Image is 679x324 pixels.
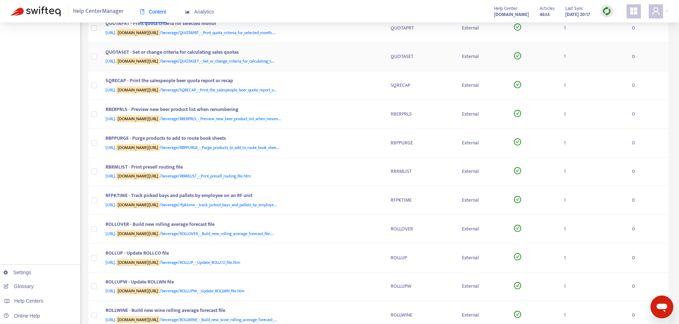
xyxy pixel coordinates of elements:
[462,53,502,60] div: External
[116,259,160,266] sqkw: [DOMAIN_NAME][URL]
[106,201,277,208] span: [URL]. /beverage/rfpktime_-_track_picked_bays_and_pallets_by_employe...
[626,71,668,100] td: 0
[462,110,502,118] div: External
[106,316,277,323] span: [URL]. /beverage/ROLLWINE_-_Build_new_wine_rolling_average_forecast_...
[652,7,660,15] span: user
[514,225,521,232] span: check-circle
[514,311,521,318] span: check-circle
[106,230,274,237] span: [URL]. /beverage/ROLLOVER_-_Build_new_rolling_average_forecast_file....
[4,283,34,289] a: Glossary
[116,58,160,65] sqkw: [DOMAIN_NAME][URL]
[462,225,502,233] div: External
[462,24,502,32] div: External
[626,272,668,301] td: 0
[391,139,451,147] div: RBPPURGE
[106,115,281,122] span: [URL]. /beverage/RBERPRLS_-_Preview_new_beer_product_list_when_renum...
[116,316,160,323] sqkw: [DOMAIN_NAME][URL]
[602,7,611,16] img: sync.dc5367851b00ba804db3.png
[106,172,251,180] span: [URL]. /beverage/RBRMLIST_-_Print_presell_routing_file.htm
[116,287,160,294] sqkw: [DOMAIN_NAME][URL]
[558,244,627,272] td: 1
[185,9,190,14] span: area-chart
[626,186,668,215] td: 0
[391,110,451,118] div: RBERPRLS
[4,270,31,275] a: Settings
[106,163,377,172] div: RBRMLIST - Print presell routing file
[106,307,377,316] div: ROLLWINE - Build new wine rolling average forecast file
[391,254,451,262] div: ROLLUP
[626,14,668,43] td: 0
[494,10,529,18] a: [DOMAIN_NAME]
[116,86,160,94] sqkw: [DOMAIN_NAME][URL]
[106,106,377,115] div: RBERPRLS - Preview new beer product list when renumbering
[106,77,377,86] div: SQRECAP - Print the salespeople beer quota report or recap
[106,192,377,201] div: RFPKTIME - Track picked bays and pallets by employee on an RF unit
[558,215,627,244] td: 1
[106,287,245,294] span: [URL]. /beverage/ROLLUPW_-_Update_ROLLWN_file.htm
[558,129,627,158] td: 1
[462,254,502,262] div: External
[462,168,502,175] div: External
[514,138,521,145] span: check-circle
[106,48,377,58] div: QUOTASET - Set or change criteria for calculating sales quotas
[116,172,160,180] sqkw: [DOMAIN_NAME][URL]
[514,52,521,59] span: check-circle
[106,259,240,266] span: [URL]. /beverage/ROLLUP_-_Update_ROLLCO_file.htm
[540,11,550,18] strong: 4634
[462,311,502,319] div: External
[565,5,583,12] span: Last Sync
[116,29,160,36] sqkw: [DOMAIN_NAME][URL]
[106,134,377,144] div: RBPPURGE - Purge products to add to route book sheets
[558,71,627,100] td: 1
[650,296,673,318] iframe: Button to launch messaging window
[514,282,521,289] span: check-circle
[462,81,502,89] div: External
[391,53,451,60] div: QUOTASET
[116,230,160,237] sqkw: [DOMAIN_NAME][URL]
[462,282,502,290] div: External
[558,100,627,129] td: 1
[140,9,166,15] span: Content
[565,11,590,18] strong: [DATE] 20:17
[494,11,529,18] strong: [DOMAIN_NAME]
[391,24,451,32] div: QUOTAPRT
[391,168,451,175] div: RBRMLIST
[514,110,521,117] span: check-circle
[514,167,521,174] span: check-circle
[106,221,377,230] div: ROLLOVER - Build new rolling average forecast file
[106,249,377,259] div: ROLLUP - Update ROLLCO file
[626,129,668,158] td: 0
[514,253,521,260] span: check-circle
[558,43,627,71] td: 1
[558,14,627,43] td: 1
[106,58,274,65] span: [URL]. /beverage/QUOTASET_-_Set_or_change_criteria_for_calculating_s...
[462,196,502,204] div: External
[391,81,451,89] div: SQRECAP
[106,29,276,36] span: [URL]. /beverage/QUOTAPRT_-_Print_quota_criteria_for_selected_month....
[116,115,160,122] sqkw: [DOMAIN_NAME][URL]
[73,5,124,18] span: Help Center Manager
[494,5,518,12] span: Help Center
[391,282,451,290] div: ROLLUPW
[185,9,214,15] span: Analytics
[558,158,627,186] td: 1
[14,298,43,304] span: Help Centers
[462,139,502,147] div: External
[140,9,145,14] span: book
[106,86,277,94] span: [URL]. /beverage/SQRECAP_-_Print_the_salespeople_beer_quota_report_o...
[514,81,521,88] span: check-circle
[106,144,279,151] span: [URL]. /beverage/RBPPURGE_-_Purge_products_to_add_to_route_book_shee...
[4,313,40,319] a: Online Help
[11,6,61,16] img: Swifteq
[626,215,668,244] td: 0
[106,278,377,287] div: ROLLUPW - Update ROLLWN file
[514,196,521,203] span: check-circle
[391,196,451,204] div: RFPKTIME
[116,201,160,208] sqkw: [DOMAIN_NAME][URL]
[391,311,451,319] div: ROLLWINE
[626,244,668,272] td: 0
[106,20,377,29] div: QUOTAPRT - Print quota criteria for selected month
[558,272,627,301] td: 1
[626,158,668,186] td: 0
[558,186,627,215] td: 1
